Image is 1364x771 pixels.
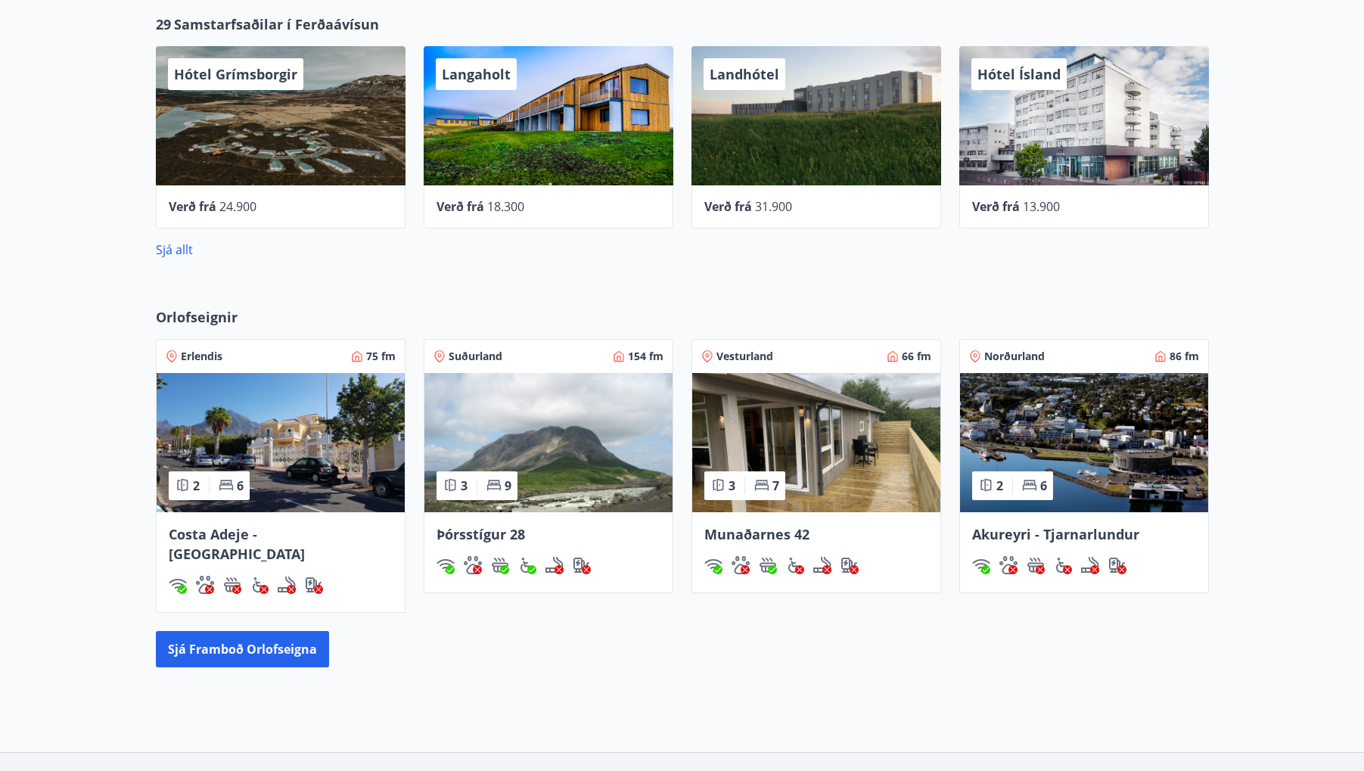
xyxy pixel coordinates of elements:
[999,556,1018,574] div: Gæludýr
[902,349,931,364] span: 66 fm
[999,556,1018,574] img: pxcaIm5dSOV3FS4whs1soiYWTwFQvksT25a9J10C.svg
[1108,556,1126,574] div: Hleðslustöð fyrir rafbíla
[573,556,591,574] div: Hleðslustöð fyrir rafbíla
[437,525,525,543] span: Þórsstígur 28
[156,14,171,34] span: 29
[772,477,779,494] span: 7
[732,556,750,574] div: Gæludýr
[157,373,405,512] img: Paella dish
[223,576,241,594] div: Heitur pottur
[840,556,859,574] div: Hleðslustöð fyrir rafbíla
[181,349,222,364] span: Erlendis
[972,556,990,574] div: Þráðlaust net
[437,198,484,215] span: Verð frá
[250,576,269,594] img: 8IYIKVZQyRlUC6HQIIUSdjpPGRncJsz2RzLgWvp4.svg
[174,14,379,34] span: Samstarfsaðilar í Ferðaávísun
[278,576,296,594] img: QNIUl6Cv9L9rHgMXwuzGLuiJOj7RKqxk9mBFPqjq.svg
[505,477,511,494] span: 9
[1054,556,1072,574] div: Aðgengi fyrir hjólastól
[305,576,323,594] img: nH7E6Gw2rvWFb8XaSdRp44dhkQaj4PJkOoRYItBQ.svg
[813,556,831,574] div: Reykingar / Vape
[1108,556,1126,574] img: nH7E6Gw2rvWFb8XaSdRp44dhkQaj4PJkOoRYItBQ.svg
[442,65,511,83] span: Langaholt
[1027,556,1045,574] div: Heitur pottur
[692,373,940,512] img: Paella dish
[1081,556,1099,574] img: QNIUl6Cv9L9rHgMXwuzGLuiJOj7RKqxk9mBFPqjq.svg
[174,65,297,83] span: Hótel Grímsborgir
[196,576,214,594] img: pxcaIm5dSOV3FS4whs1soiYWTwFQvksT25a9J10C.svg
[960,373,1208,512] img: Paella dish
[759,556,777,574] div: Heitur pottur
[704,556,722,574] div: Þráðlaust net
[704,556,722,574] img: HJRyFFsYp6qjeUYhR4dAD8CaCEsnIFYZ05miwXoh.svg
[813,556,831,574] img: QNIUl6Cv9L9rHgMXwuzGLuiJOj7RKqxk9mBFPqjq.svg
[545,556,564,574] img: QNIUl6Cv9L9rHgMXwuzGLuiJOj7RKqxk9mBFPqjq.svg
[169,576,187,594] div: Þráðlaust net
[219,198,256,215] span: 24.900
[223,576,241,594] img: h89QDIuHlAdpqTriuIvuEWkTH976fOgBEOOeu1mi.svg
[786,556,804,574] div: Aðgengi fyrir hjólastól
[977,65,1061,83] span: Hótel Ísland
[169,525,305,563] span: Costa Adeje -[GEOGRAPHIC_DATA]
[518,556,536,574] div: Aðgengi fyrir hjólastól
[1081,556,1099,574] div: Reykingar / Vape
[491,556,509,574] img: h89QDIuHlAdpqTriuIvuEWkTH976fOgBEOOeu1mi.svg
[518,556,536,574] img: 8IYIKVZQyRlUC6HQIIUSdjpPGRncJsz2RzLgWvp4.svg
[1027,556,1045,574] img: h89QDIuHlAdpqTriuIvuEWkTH976fOgBEOOeu1mi.svg
[156,241,193,258] a: Sjá allt
[193,477,200,494] span: 2
[710,65,779,83] span: Landhótel
[491,556,509,574] div: Heitur pottur
[1023,198,1060,215] span: 13.900
[464,556,482,574] img: pxcaIm5dSOV3FS4whs1soiYWTwFQvksT25a9J10C.svg
[437,556,455,574] div: Þráðlaust net
[755,198,792,215] span: 31.900
[437,556,455,574] img: HJRyFFsYp6qjeUYhR4dAD8CaCEsnIFYZ05miwXoh.svg
[278,576,296,594] div: Reykingar / Vape
[424,373,673,512] img: Paella dish
[169,198,216,215] span: Verð frá
[972,556,990,574] img: HJRyFFsYp6qjeUYhR4dAD8CaCEsnIFYZ05miwXoh.svg
[704,198,752,215] span: Verð frá
[628,349,663,364] span: 154 fm
[487,198,524,215] span: 18.300
[169,576,187,594] img: HJRyFFsYp6qjeUYhR4dAD8CaCEsnIFYZ05miwXoh.svg
[729,477,735,494] span: 3
[156,631,329,667] button: Sjá framboð orlofseigna
[704,525,809,543] span: Munaðarnes 42
[237,477,244,494] span: 6
[464,556,482,574] div: Gæludýr
[1170,349,1199,364] span: 86 fm
[759,556,777,574] img: h89QDIuHlAdpqTriuIvuEWkTH976fOgBEOOeu1mi.svg
[996,477,1003,494] span: 2
[1040,477,1047,494] span: 6
[366,349,396,364] span: 75 fm
[250,576,269,594] div: Aðgengi fyrir hjólastól
[573,556,591,574] img: nH7E6Gw2rvWFb8XaSdRp44dhkQaj4PJkOoRYItBQ.svg
[972,525,1139,543] span: Akureyri - Tjarnarlundur
[1054,556,1072,574] img: 8IYIKVZQyRlUC6HQIIUSdjpPGRncJsz2RzLgWvp4.svg
[461,477,468,494] span: 3
[732,556,750,574] img: pxcaIm5dSOV3FS4whs1soiYWTwFQvksT25a9J10C.svg
[972,198,1020,215] span: Verð frá
[305,576,323,594] div: Hleðslustöð fyrir rafbíla
[156,307,238,327] span: Orlofseignir
[984,349,1045,364] span: Norðurland
[449,349,502,364] span: Suðurland
[716,349,773,364] span: Vesturland
[545,556,564,574] div: Reykingar / Vape
[786,556,804,574] img: 8IYIKVZQyRlUC6HQIIUSdjpPGRncJsz2RzLgWvp4.svg
[196,576,214,594] div: Gæludýr
[840,556,859,574] img: nH7E6Gw2rvWFb8XaSdRp44dhkQaj4PJkOoRYItBQ.svg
